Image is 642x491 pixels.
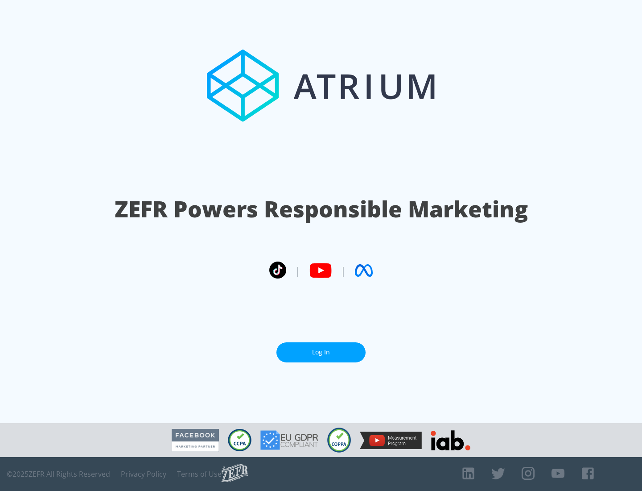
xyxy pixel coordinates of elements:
a: Terms of Use [177,470,222,479]
img: Facebook Marketing Partner [172,429,219,452]
img: YouTube Measurement Program [360,432,422,449]
img: COPPA Compliant [327,428,351,453]
img: GDPR Compliant [260,430,318,450]
img: CCPA Compliant [228,429,251,451]
span: © 2025 ZEFR All Rights Reserved [7,470,110,479]
img: IAB [431,430,470,450]
span: | [341,264,346,277]
h1: ZEFR Powers Responsible Marketing [115,194,528,225]
a: Privacy Policy [121,470,166,479]
span: | [295,264,300,277]
a: Log In [276,342,366,362]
